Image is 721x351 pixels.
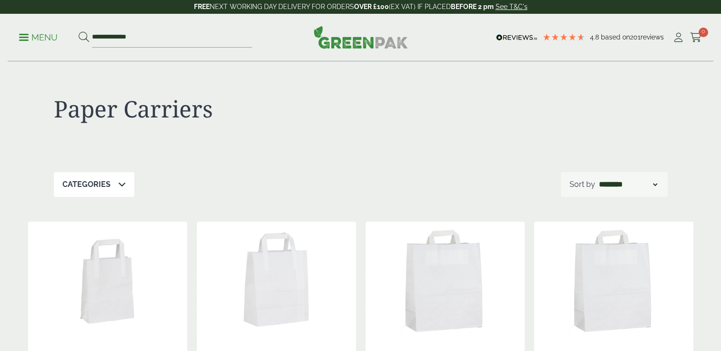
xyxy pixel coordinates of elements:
strong: BEFORE 2 pm [451,3,494,10]
i: My Account [672,33,684,42]
img: REVIEWS.io [496,34,538,41]
span: Based on [601,33,630,41]
span: 201 [630,33,640,41]
img: GreenPak Supplies [314,26,408,49]
span: reviews [640,33,664,41]
span: 0 [699,28,708,37]
img: Large SOS White Paper Carrier Bag-0 [366,222,525,341]
i: Cart [690,33,702,42]
a: 0 [690,30,702,45]
div: 4.79 Stars [542,33,585,41]
img: Small White SOS Paper Carrier Bag-0 [28,222,187,341]
p: Menu [19,32,58,43]
a: Menu [19,32,58,41]
h1: Paper Carriers [54,95,361,123]
p: Sort by [569,179,595,190]
a: See T&C's [496,3,528,10]
img: Medium SOS White Paper Carrier Bag-0 [197,222,356,341]
strong: FREE [194,3,210,10]
strong: OVER £100 [354,3,389,10]
p: Categories [62,179,111,190]
img: Large SOS White Paper Carrier Bag-0 [534,222,693,341]
span: 4.8 [590,33,601,41]
select: Shop order [597,179,659,190]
